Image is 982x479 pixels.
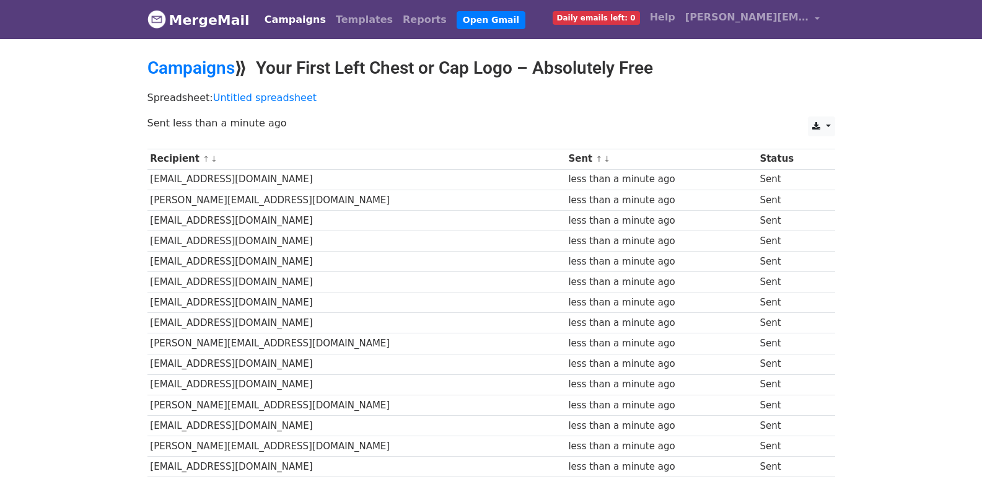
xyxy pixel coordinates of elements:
td: [PERSON_NAME][EMAIL_ADDRESS][DOMAIN_NAME] [147,190,566,210]
th: Recipient [147,149,566,169]
td: Sent [757,415,825,436]
span: [PERSON_NAME][EMAIL_ADDRESS][DOMAIN_NAME] [685,10,809,25]
div: less than a minute ago [568,419,753,433]
a: Help [645,5,680,30]
div: less than a minute ago [568,357,753,371]
td: Sent [757,313,825,333]
div: less than a minute ago [568,234,753,248]
td: [EMAIL_ADDRESS][DOMAIN_NAME] [147,457,566,477]
td: [PERSON_NAME][EMAIL_ADDRESS][DOMAIN_NAME] [147,436,566,456]
a: ↑ [203,154,209,164]
td: Sent [757,457,825,477]
a: Campaigns [260,7,331,32]
td: Sent [757,292,825,313]
p: Spreadsheet: [147,91,835,104]
td: Sent [757,354,825,374]
td: Sent [757,169,825,190]
td: [PERSON_NAME][EMAIL_ADDRESS][DOMAIN_NAME] [147,395,566,415]
a: Reports [398,7,452,32]
td: [EMAIL_ADDRESS][DOMAIN_NAME] [147,272,566,292]
td: Sent [757,333,825,354]
th: Sent [566,149,757,169]
div: less than a minute ago [568,398,753,413]
td: Sent [757,374,825,395]
a: ↓ [603,154,610,164]
h2: ⟫ Your First Left Chest or Cap Logo – Absolutely Free [147,58,835,79]
div: less than a minute ago [568,193,753,208]
div: less than a minute ago [568,336,753,351]
div: less than a minute ago [568,296,753,310]
a: Templates [331,7,398,32]
td: [EMAIL_ADDRESS][DOMAIN_NAME] [147,354,566,374]
td: Sent [757,190,825,210]
a: ↑ [596,154,603,164]
td: [EMAIL_ADDRESS][DOMAIN_NAME] [147,374,566,395]
div: less than a minute ago [568,214,753,228]
a: [PERSON_NAME][EMAIL_ADDRESS][DOMAIN_NAME] [680,5,825,34]
a: Daily emails left: 0 [548,5,645,30]
div: less than a minute ago [568,439,753,454]
td: [EMAIL_ADDRESS][DOMAIN_NAME] [147,415,566,436]
a: Campaigns [147,58,235,78]
div: less than a minute ago [568,460,753,474]
div: less than a minute ago [568,377,753,392]
td: [EMAIL_ADDRESS][DOMAIN_NAME] [147,292,566,313]
div: less than a minute ago [568,275,753,289]
td: [PERSON_NAME][EMAIL_ADDRESS][DOMAIN_NAME] [147,333,566,354]
td: [EMAIL_ADDRESS][DOMAIN_NAME] [147,231,566,251]
span: Daily emails left: 0 [553,11,640,25]
div: less than a minute ago [568,255,753,269]
td: [EMAIL_ADDRESS][DOMAIN_NAME] [147,210,566,231]
td: [EMAIL_ADDRESS][DOMAIN_NAME] [147,313,566,333]
td: Sent [757,272,825,292]
img: MergeMail logo [147,10,166,29]
a: Untitled spreadsheet [213,92,317,103]
td: Sent [757,395,825,415]
div: less than a minute ago [568,316,753,330]
a: Open Gmail [457,11,525,29]
a: ↓ [211,154,217,164]
div: less than a minute ago [568,172,753,187]
a: MergeMail [147,7,250,33]
td: Sent [757,252,825,272]
td: Sent [757,231,825,251]
td: [EMAIL_ADDRESS][DOMAIN_NAME] [147,169,566,190]
td: Sent [757,436,825,456]
th: Status [757,149,825,169]
td: [EMAIL_ADDRESS][DOMAIN_NAME] [147,252,566,272]
td: Sent [757,210,825,231]
p: Sent less than a minute ago [147,116,835,130]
